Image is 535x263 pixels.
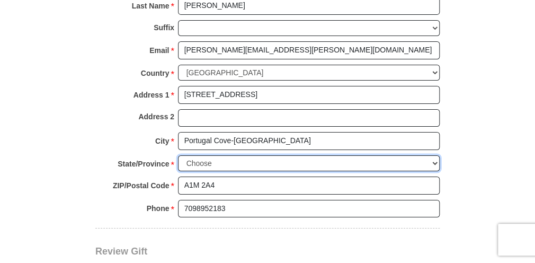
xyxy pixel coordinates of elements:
[113,178,170,193] strong: ZIP/Postal Code
[155,134,169,148] strong: City
[149,43,169,58] strong: Email
[141,66,170,81] strong: Country
[138,109,174,124] strong: Address 2
[154,20,174,35] strong: Suffix
[133,87,170,102] strong: Address 1
[95,246,147,257] span: Review Gift
[147,201,170,216] strong: Phone
[118,156,169,171] strong: State/Province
